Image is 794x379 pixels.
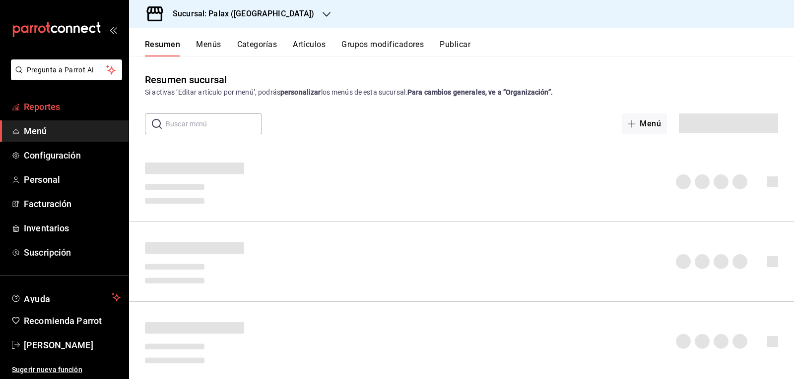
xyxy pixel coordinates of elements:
[237,40,277,56] button: Categorías
[341,40,424,56] button: Grupos modificadores
[24,338,121,352] span: [PERSON_NAME]
[145,72,227,87] div: Resumen sucursal
[12,365,121,375] span: Sugerir nueva función
[145,40,180,56] button: Resumen
[280,88,321,96] strong: personalizar
[24,149,121,162] span: Configuración
[24,291,108,303] span: Ayuda
[7,72,122,82] a: Pregunta a Parrot AI
[165,8,315,20] h3: Sucursal: Palax ([GEOGRAPHIC_DATA])
[24,314,121,327] span: Recomienda Parrot
[109,26,117,34] button: open_drawer_menu
[24,100,121,113] span: Reportes
[440,40,470,56] button: Publicar
[196,40,221,56] button: Menús
[622,113,667,134] button: Menú
[11,59,122,80] button: Pregunta a Parrot AI
[145,40,794,56] div: navigation tabs
[24,246,121,259] span: Suscripción
[24,197,121,211] span: Facturación
[145,87,778,98] div: Si activas ‘Editar artículo por menú’, podrás los menús de esta sucursal.
[166,114,262,134] input: Buscar menú
[293,40,326,56] button: Artículos
[407,88,553,96] strong: Para cambios generales, ve a “Organización”.
[27,65,107,75] span: Pregunta a Parrot AI
[24,173,121,186] span: Personal
[24,124,121,138] span: Menú
[24,221,121,235] span: Inventarios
